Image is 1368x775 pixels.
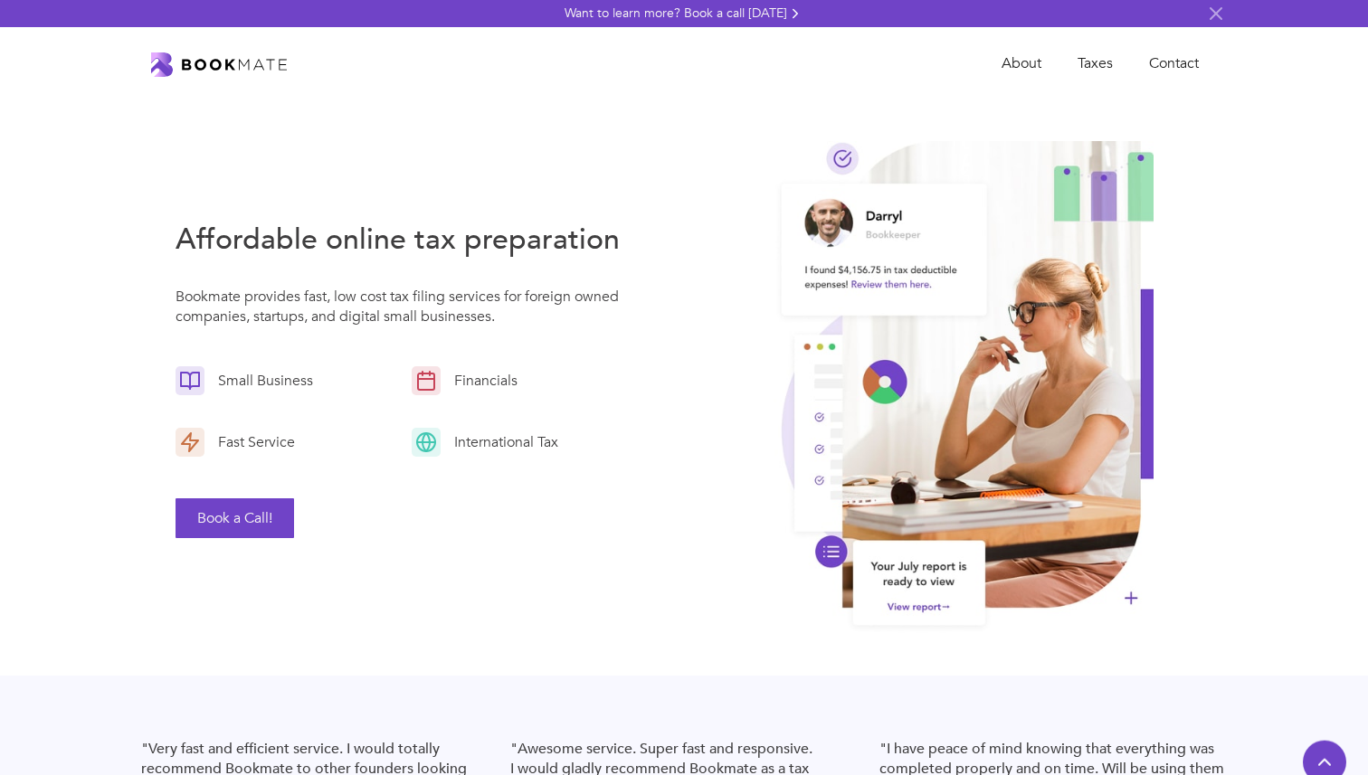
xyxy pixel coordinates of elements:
[983,45,1059,82] a: About
[441,432,563,452] div: International Tax
[176,498,294,538] button: Book a Call!
[565,5,803,23] a: Want to learn more? Book a call [DATE]
[204,371,318,391] div: Small Business
[176,287,633,336] p: Bookmate provides fast, low cost tax filing services for foreign owned companies, startups, and d...
[1131,45,1217,82] a: Contact
[204,432,299,452] div: Fast Service
[176,220,633,260] h3: Affordable online tax preparation
[565,5,787,23] div: Want to learn more? Book a call [DATE]
[441,371,522,391] div: Financials
[151,51,287,78] a: home
[1059,45,1131,82] a: Taxes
